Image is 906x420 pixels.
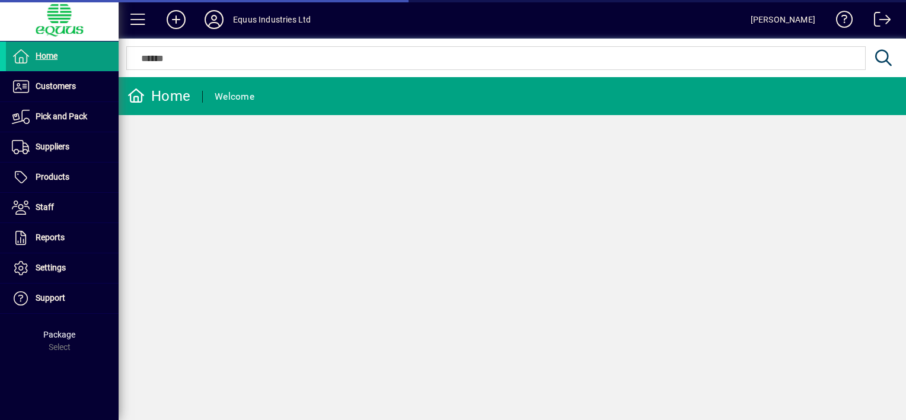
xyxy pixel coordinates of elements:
button: Add [157,9,195,30]
a: Pick and Pack [6,102,119,132]
a: Support [6,284,119,313]
span: Suppliers [36,142,69,151]
div: Equus Industries Ltd [233,10,311,29]
span: Reports [36,233,65,242]
a: Logout [865,2,891,41]
button: Profile [195,9,233,30]
a: Suppliers [6,132,119,162]
a: Products [6,163,119,192]
span: Package [43,330,75,339]
a: Staff [6,193,119,222]
span: Products [36,172,69,182]
a: Knowledge Base [827,2,853,41]
a: Customers [6,72,119,101]
a: Settings [6,253,119,283]
div: Welcome [215,87,254,106]
span: Staff [36,202,54,212]
span: Support [36,293,65,303]
span: Home [36,51,58,61]
a: Reports [6,223,119,253]
span: Customers [36,81,76,91]
span: Settings [36,263,66,272]
span: Pick and Pack [36,112,87,121]
div: [PERSON_NAME] [751,10,815,29]
div: Home [127,87,190,106]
